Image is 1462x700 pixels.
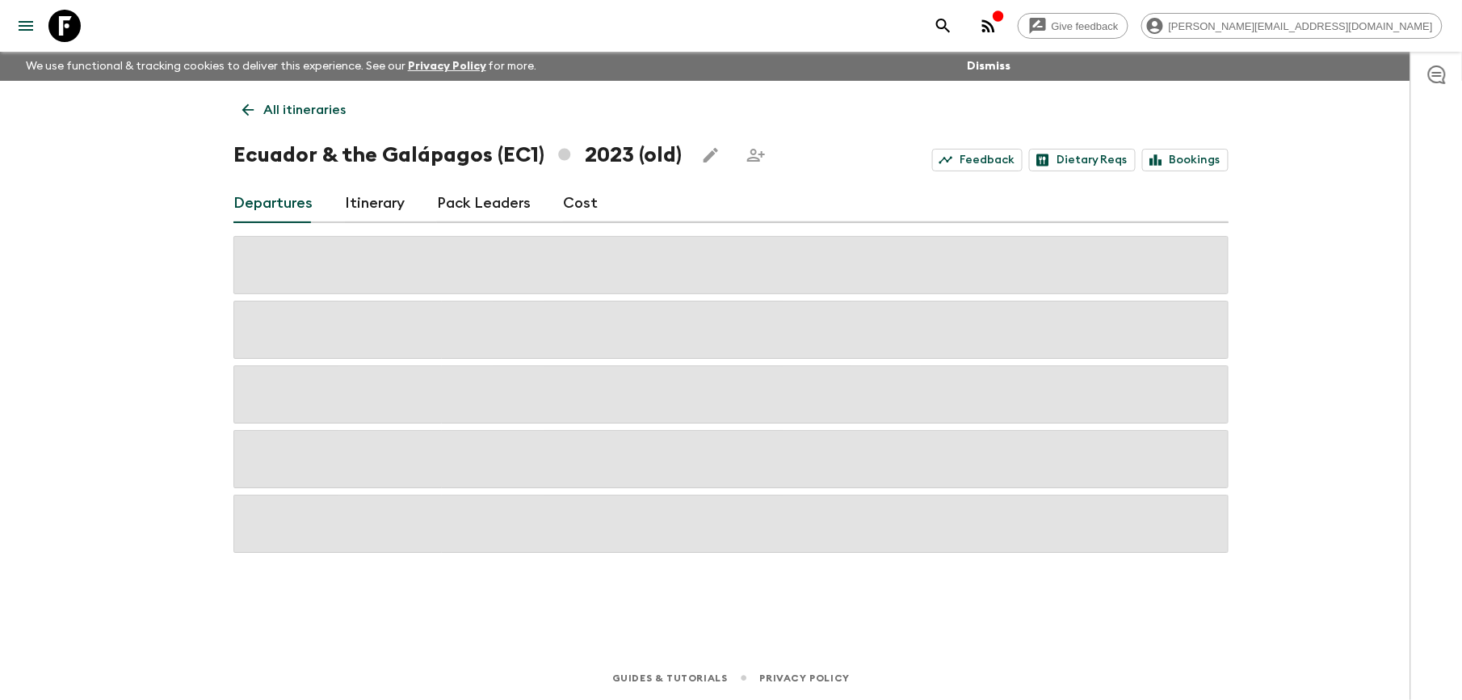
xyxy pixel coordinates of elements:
[1142,149,1229,171] a: Bookings
[437,184,531,223] a: Pack Leaders
[345,184,405,223] a: Itinerary
[408,61,486,72] a: Privacy Policy
[233,139,682,171] h1: Ecuador & the Galápagos (EC1) 2023 (old)
[563,184,598,223] a: Cost
[263,100,346,120] p: All itineraries
[612,669,728,687] a: Guides & Tutorials
[927,10,960,42] button: search adventures
[1018,13,1128,39] a: Give feedback
[963,55,1015,78] button: Dismiss
[10,10,42,42] button: menu
[233,94,355,126] a: All itineraries
[1141,13,1443,39] div: [PERSON_NAME][EMAIL_ADDRESS][DOMAIN_NAME]
[19,52,544,81] p: We use functional & tracking cookies to deliver this experience. See our for more.
[1160,20,1442,32] span: [PERSON_NAME][EMAIL_ADDRESS][DOMAIN_NAME]
[740,139,772,171] span: Share this itinerary
[233,184,313,223] a: Departures
[932,149,1023,171] a: Feedback
[760,669,850,687] a: Privacy Policy
[695,139,727,171] button: Edit this itinerary
[1043,20,1128,32] span: Give feedback
[1029,149,1136,171] a: Dietary Reqs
